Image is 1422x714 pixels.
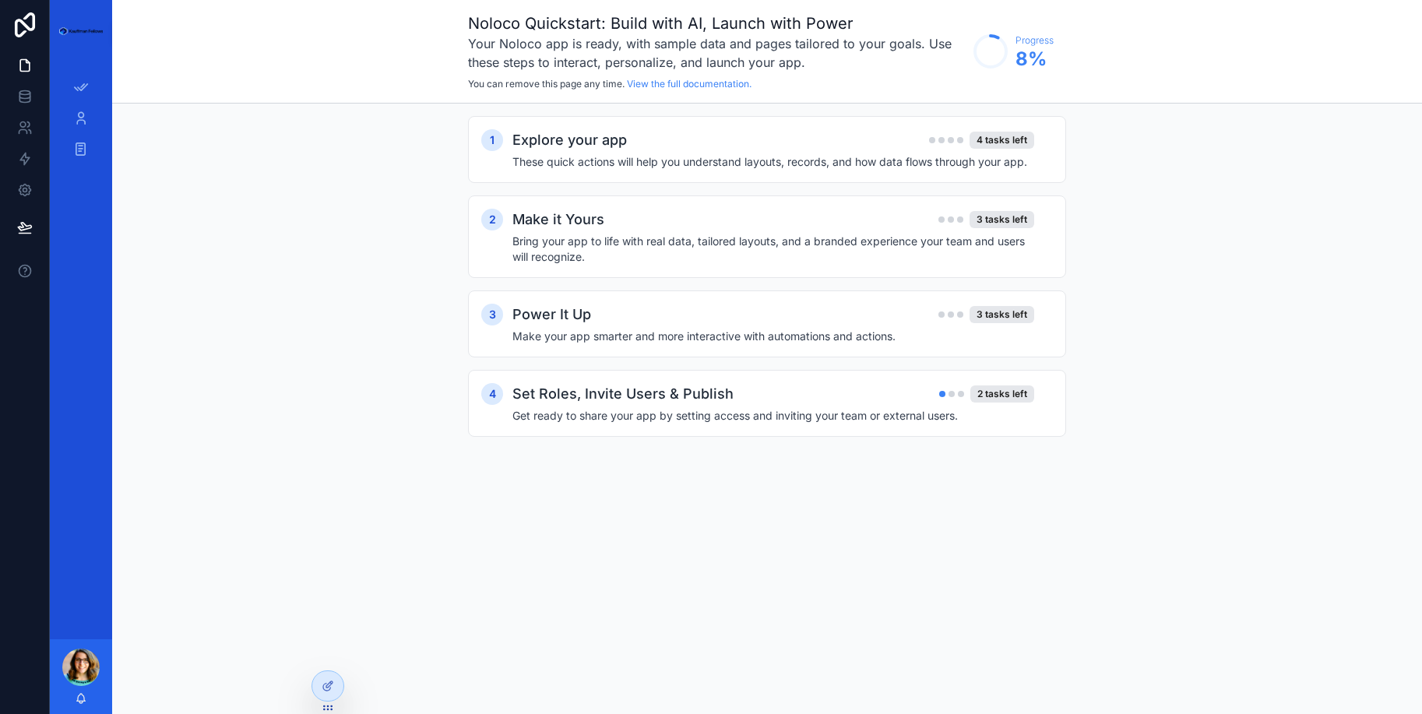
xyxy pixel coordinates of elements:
[59,27,103,36] img: App logo
[481,383,503,405] div: 4
[468,12,966,34] h1: Noloco Quickstart: Build with AI, Launch with Power
[512,209,604,230] h2: Make it Yours
[112,104,1422,478] div: scrollable content
[481,304,503,325] div: 3
[512,234,1034,265] h4: Bring your app to life with real data, tailored layouts, and a branded experience your team and u...
[970,211,1034,228] div: 3 tasks left
[970,132,1034,149] div: 4 tasks left
[512,329,1034,344] h4: Make your app smarter and more interactive with automations and actions.
[468,34,966,72] h3: Your Noloco app is ready, with sample data and pages tailored to your goals. Use these steps to i...
[1015,34,1054,47] span: Progress
[512,129,627,151] h2: Explore your app
[512,304,591,325] h2: Power It Up
[512,383,734,405] h2: Set Roles, Invite Users & Publish
[1015,47,1054,72] span: 8 %
[468,78,625,90] span: You can remove this page any time.
[627,78,751,90] a: View the full documentation.
[481,129,503,151] div: 1
[481,209,503,230] div: 2
[512,154,1034,170] h4: These quick actions will help you understand layouts, records, and how data flows through your app.
[512,408,1034,424] h4: Get ready to share your app by setting access and inviting your team or external users.
[50,62,112,184] div: scrollable content
[970,385,1034,403] div: 2 tasks left
[970,306,1034,323] div: 3 tasks left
